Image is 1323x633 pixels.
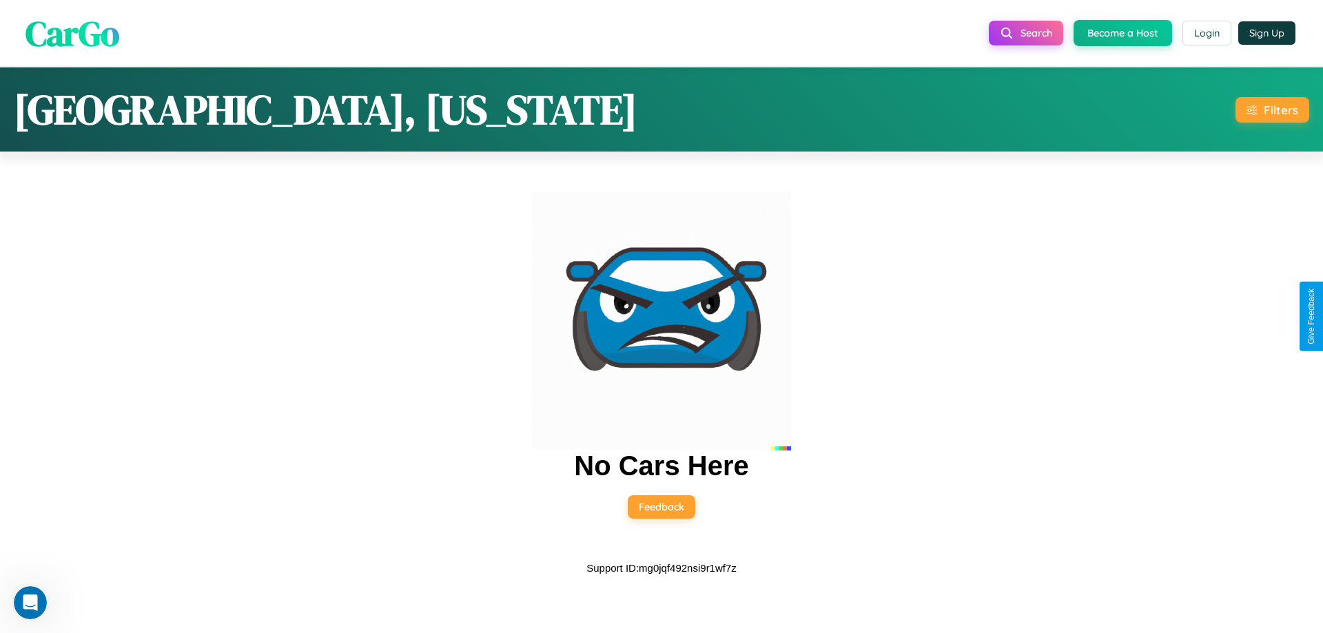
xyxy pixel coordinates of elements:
img: car [532,191,791,450]
button: Filters [1235,97,1309,123]
p: Support ID: mg0jqf492nsi9r1wf7z [586,559,737,577]
h1: [GEOGRAPHIC_DATA], [US_STATE] [14,81,637,138]
button: Feedback [628,495,695,519]
div: Filters [1264,103,1298,117]
div: Give Feedback [1306,289,1316,344]
h2: No Cars Here [574,450,748,481]
span: CarGo [25,9,119,56]
button: Search [989,21,1063,45]
button: Become a Host [1074,20,1172,46]
button: Sign Up [1238,21,1295,45]
button: Login [1182,21,1231,45]
iframe: Intercom live chat [14,586,47,619]
span: Search [1021,27,1052,39]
